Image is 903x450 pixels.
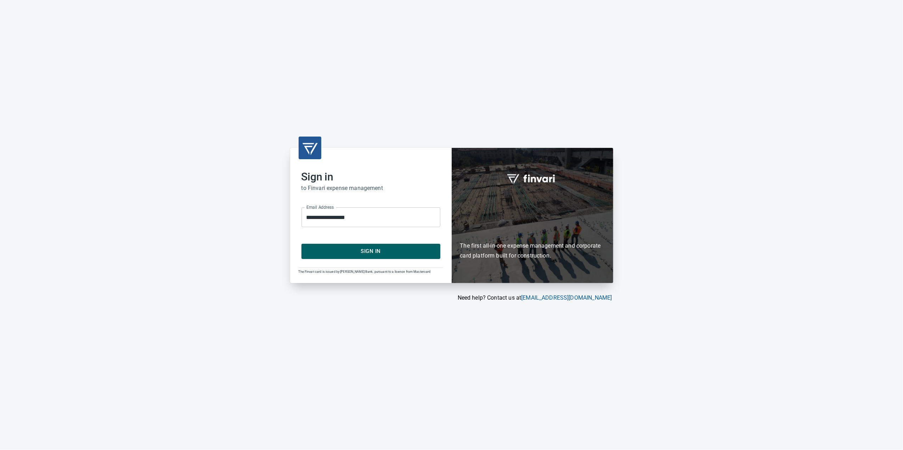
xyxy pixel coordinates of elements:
[521,294,612,301] a: [EMAIL_ADDRESS][DOMAIN_NAME]
[301,139,318,156] img: transparent_logo.png
[309,247,433,256] span: Sign In
[460,200,605,261] h6: The first all-in-one expense management and corporate card platform built for construction.
[301,171,440,183] h2: Sign in
[301,183,440,193] h6: to Finvari expense management
[290,294,612,302] p: Need help? Contact us at
[301,244,440,259] button: Sign In
[452,148,613,283] div: Finvari
[506,170,559,186] img: fullword_logo_white.png
[299,270,431,273] span: The Finvari card is issued by [PERSON_NAME] Bank, pursuant to a license from Mastercard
